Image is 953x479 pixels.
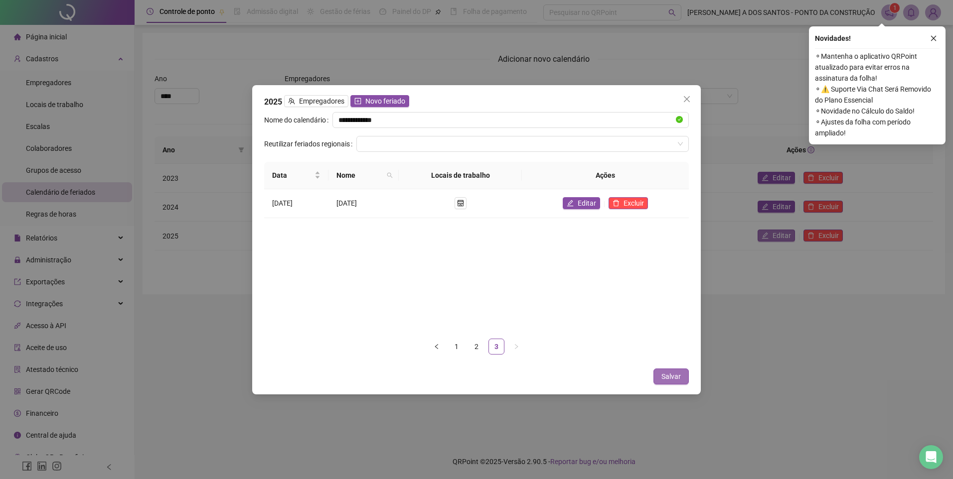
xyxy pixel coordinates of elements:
span: ⚬ Mantenha o aplicativo QRPoint atualizado para evitar erros na assinatura da folha! [815,51,940,84]
span: Editar [578,198,596,209]
button: Close [679,91,695,107]
div: [DATE] [272,198,320,209]
span: Data [272,170,313,181]
th: Data [264,162,328,189]
div: Open Intercom Messenger [919,445,943,469]
span: right [513,344,519,350]
span: close [683,95,691,103]
button: Editar [563,197,600,209]
span: ⚬ Ajustes da folha com período ampliado! [815,117,940,138]
button: left [429,339,445,355]
label: Nome do calendário [264,112,332,128]
span: Salvar [661,371,681,382]
div: Locais de trabalho [407,170,514,181]
span: Excluir [624,198,644,209]
label: Reutilizar feriados regionais [264,136,356,152]
button: Novo feriado [350,95,409,107]
a: 1 [449,339,464,354]
div: 2025 [264,95,689,108]
span: Nome [336,170,383,181]
span: edit [567,200,574,207]
span: Empregadores [299,96,344,107]
span: close [930,35,937,42]
span: [DATE] [336,199,357,207]
span: plus-square [354,98,361,105]
li: 1 [449,339,465,355]
span: delete [613,200,620,207]
span: ⚬ Novidade no Cálculo do Saldo! [815,106,940,117]
li: 3 [488,339,504,355]
button: Empregadores [284,95,348,107]
li: Página anterior [429,339,445,355]
li: Próxima página [508,339,524,355]
div: Ações [530,170,681,181]
a: 2 [469,339,484,354]
span: left [434,344,440,350]
span: Novidades ! [815,33,851,44]
span: search [385,168,395,183]
span: ⚬ ⚠️ Suporte Via Chat Será Removido do Plano Essencial [815,84,940,106]
span: search [387,172,393,178]
li: 2 [469,339,484,355]
span: Novo feriado [365,96,405,107]
span: shop [457,200,464,207]
button: right [508,339,524,355]
button: Salvar [653,368,689,384]
a: 3 [489,339,504,354]
span: team [288,98,295,105]
button: Excluir [609,197,648,209]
